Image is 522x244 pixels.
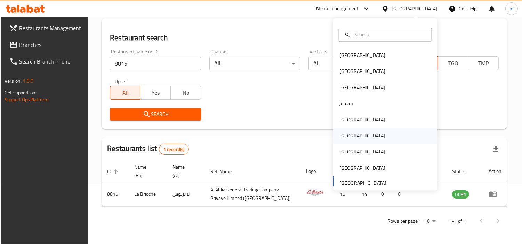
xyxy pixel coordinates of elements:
span: Name (Ar) [172,163,196,179]
span: Version: [5,76,22,85]
span: Yes [143,88,168,98]
div: All [308,57,399,70]
span: ID [107,167,120,176]
th: Action [483,161,507,182]
img: La Brioche [306,184,323,201]
button: TMP [468,56,499,70]
div: Total records count [159,144,189,155]
td: لا بريوش [167,182,205,207]
span: OPEN [452,191,469,199]
div: [GEOGRAPHIC_DATA] [339,51,385,59]
button: All [110,86,140,100]
div: Menu [489,190,501,198]
span: TMP [471,58,496,68]
a: Support.OpsPlatform [5,95,49,104]
div: Menu-management [316,5,359,13]
button: TGO [438,56,468,70]
td: 15 [332,182,356,207]
div: Rows per page: [421,216,438,227]
div: [GEOGRAPHIC_DATA] [392,5,437,12]
span: Get support on: [5,88,37,97]
a: Restaurants Management [4,20,88,36]
span: m [509,5,514,12]
th: Branches [332,161,356,182]
input: Search [352,31,427,39]
button: Search [110,108,201,121]
p: 1-1 of 1 [449,217,466,226]
table: enhanced table [102,161,507,207]
div: [GEOGRAPHIC_DATA] [339,116,385,124]
td: 0 [376,182,392,207]
div: [GEOGRAPHIC_DATA] [339,148,385,156]
th: Logo [300,161,332,182]
span: Status [452,167,475,176]
div: [GEOGRAPHIC_DATA] [339,84,385,91]
span: 1 record(s) [159,146,189,153]
span: 1.0.0 [23,76,33,85]
div: All [209,57,300,70]
a: Search Branch Phone [4,53,88,70]
td: Al Ahlia General Trading Company Privaye Limited ([GEOGRAPHIC_DATA]) [205,182,300,207]
div: Export file [488,141,504,158]
span: TGO [441,58,466,68]
p: Rows per page: [387,217,419,226]
div: Jordan [339,100,353,108]
span: Search Branch Phone [19,57,83,66]
a: Branches [4,36,88,53]
span: Ref. Name [210,167,241,176]
h2: Restaurants list [107,143,189,155]
button: No [170,86,201,100]
div: [GEOGRAPHIC_DATA] [339,132,385,140]
span: No [174,88,198,98]
h2: Restaurant search [110,33,499,43]
td: 8815 [102,182,129,207]
span: Search [115,110,195,119]
div: [GEOGRAPHIC_DATA] [339,164,385,172]
span: Branches [19,41,83,49]
div: [GEOGRAPHIC_DATA] [339,68,385,75]
label: Upsell [115,79,128,84]
span: Name (En) [134,163,159,179]
td: 0 [392,182,409,207]
span: All [113,88,138,98]
span: Restaurants Management [19,24,83,32]
input: Search for restaurant name or ID.. [110,57,201,70]
td: 14 [356,182,376,207]
td: La Brioche [129,182,167,207]
button: Yes [140,86,171,100]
